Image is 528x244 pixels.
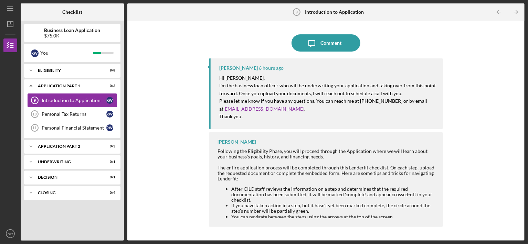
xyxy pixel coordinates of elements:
li: After CILC staff reviews the information on a step and determines that the required documentation... [231,186,436,203]
mark: Thank you! [219,113,243,119]
a: [EMAIL_ADDRESS][DOMAIN_NAME] [223,106,304,112]
b: Business Loan Application [44,27,101,33]
li: You can navigate between the steps using the arrows at the top of the screen [231,214,436,220]
a: 9Introduction to ApplicationRW [28,93,117,107]
a: 11Personal Financial StatementRW [28,121,117,135]
div: Personal Tax Returns [42,111,106,117]
div: Eligibility [38,68,98,73]
div: [PERSON_NAME] [218,139,256,145]
li: If you have taken action in a step, but it hasn't yet been marked complete, the circle around the... [231,203,436,214]
mark: Please let me know if you have any questions. You can reach me at [PHONE_NUMBER] or by email at [219,98,429,111]
div: R W [106,124,113,131]
text: RW [8,232,13,236]
div: 0 / 1 [103,160,115,164]
tspan: 10 [32,112,36,116]
div: Underwriting [38,160,98,164]
div: R W [106,111,113,118]
div: 0 / 3 [103,144,115,148]
b: Introduction to Application [305,9,364,15]
div: R W [106,97,113,104]
div: 0 / 4 [103,191,115,195]
button: Comment [292,34,360,52]
div: Comment [320,34,341,52]
mark: . [304,106,305,112]
div: [PERSON_NAME] [219,65,258,71]
div: Application Part 2 [38,144,98,148]
div: Decision [38,175,98,179]
div: 0 / 1 [103,175,115,179]
tspan: 11 [32,126,36,130]
div: Introduction to Application [42,98,106,103]
div: $75.0K [44,33,101,38]
div: Personal Financial Statement [42,125,106,131]
time: 2025-09-08 22:44 [259,65,284,71]
mark: Hi [PERSON_NAME], [219,75,265,81]
div: 0 / 3 [103,84,115,88]
div: 8 / 8 [103,68,115,73]
tspan: 9 [34,98,36,102]
div: Application Part 1 [38,84,98,88]
div: You [40,47,93,59]
a: 10Personal Tax ReturnsRW [28,107,117,121]
tspan: 9 [295,10,297,14]
b: Checklist [62,9,82,15]
div: Closing [38,191,98,195]
mark: I'm the business loan officer who will be underwriting your application and taking over from this... [219,82,437,96]
div: R W [31,49,39,57]
button: RW [3,227,17,241]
